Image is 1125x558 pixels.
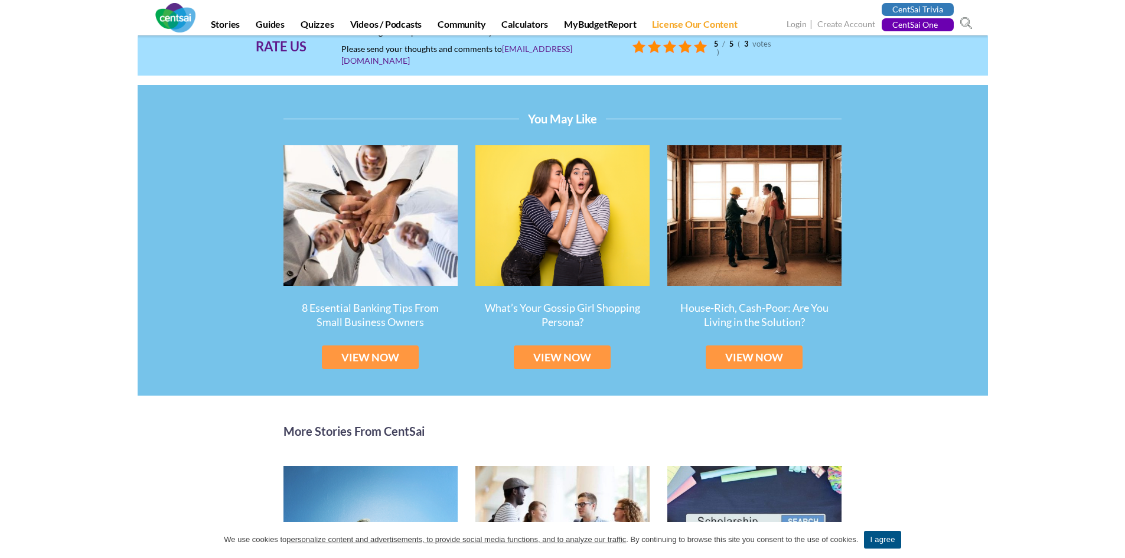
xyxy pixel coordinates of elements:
label: RATE US [256,37,306,56]
a: I agree [1104,534,1116,546]
a: House-Rich, Cash-Poor: Are You Living in the Solution? [667,210,842,220]
a: MyBudgetReport [557,18,643,35]
span: votes [749,39,774,48]
h2: More Stories From CentSai [283,422,842,440]
a: CentSai Trivia [882,3,954,16]
a: Calculators [494,18,555,35]
a: Guides [249,18,292,35]
a: 8 Essential Banking Tips From Small Business Owners [283,210,458,220]
a: CentSai One [882,18,954,31]
a: Quizzes [294,18,341,35]
span: ) [714,47,722,57]
a: What’s Your Gossip Girl Shopping Persona? [475,210,650,220]
span: / [719,39,728,48]
strong: 5 [729,40,733,48]
a: Create Account [817,19,875,31]
a: 8 Essential Banking Tips From Small Business Owners [302,301,439,328]
a: License Our Content [645,18,744,35]
strong: 5 [714,40,718,48]
a: House-Rich, Cash-Poor: Are You Living in the Solution? [680,301,829,328]
span: You May Like [528,110,597,128]
a: I agree [864,531,901,549]
span: ( [735,39,743,48]
a: Community [431,18,493,35]
img: 8 Essential Banking Tips From Small Business Owners [283,145,458,286]
a: VIEW NOW [706,345,803,369]
img: House-Rich, Cash-Poor: Are You Living in the Solution? [667,145,842,286]
a: What’s Your Gossip Girl Shopping Persona? [485,301,640,328]
a: Stories [204,18,247,35]
span: Please send your thoughts and comments to [341,40,633,70]
a: VIEW NOW [514,345,611,369]
span: | [808,18,816,31]
a: Videos / Podcasts [343,18,429,35]
img: CentSai [155,3,195,32]
a: VIEW NOW [322,345,419,369]
a: Login [787,19,807,31]
a: [EMAIL_ADDRESS][DOMAIN_NAME] [341,44,572,66]
img: What’s Your Gossip Girl Shopping Persona? [475,145,650,286]
u: personalize content and advertisements, to provide social media functions, and to analyze our tra... [286,535,626,544]
strong: 3 [744,40,748,48]
span: We use cookies to . By continuing to browse this site you consent to the use of cookies. [224,534,858,546]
